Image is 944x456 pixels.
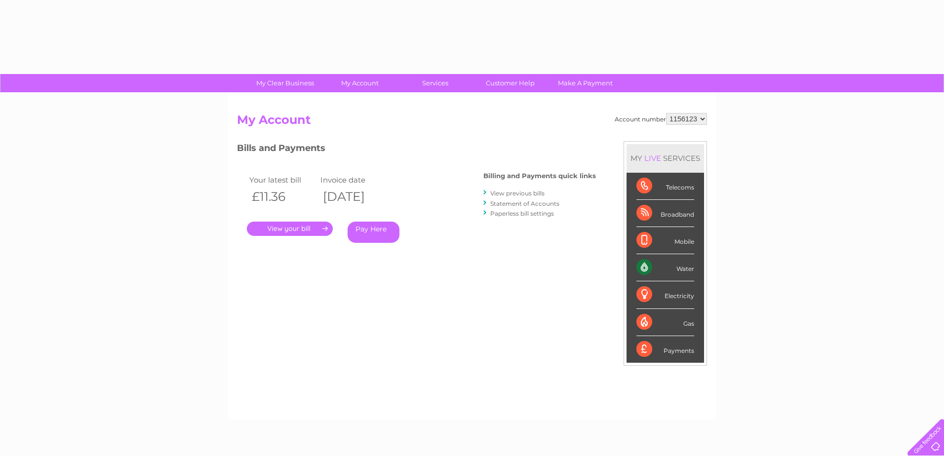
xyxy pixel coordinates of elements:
[483,172,596,180] h4: Billing and Payments quick links
[318,187,389,207] th: [DATE]
[636,227,694,254] div: Mobile
[636,254,694,281] div: Water
[490,200,559,207] a: Statement of Accounts
[319,74,401,92] a: My Account
[394,74,476,92] a: Services
[470,74,551,92] a: Customer Help
[247,222,333,236] a: .
[348,222,399,243] a: Pay Here
[636,281,694,308] div: Electricity
[247,187,318,207] th: £11.36
[490,190,545,197] a: View previous bills
[247,173,318,187] td: Your latest bill
[636,200,694,227] div: Broadband
[545,74,626,92] a: Make A Payment
[636,309,694,336] div: Gas
[642,153,663,163] div: LIVE
[244,74,326,92] a: My Clear Business
[636,336,694,363] div: Payments
[237,113,707,132] h2: My Account
[627,144,704,172] div: MY SERVICES
[490,210,554,217] a: Paperless bill settings
[636,173,694,200] div: Telecoms
[318,173,389,187] td: Invoice date
[615,113,707,125] div: Account number
[237,141,596,158] h3: Bills and Payments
